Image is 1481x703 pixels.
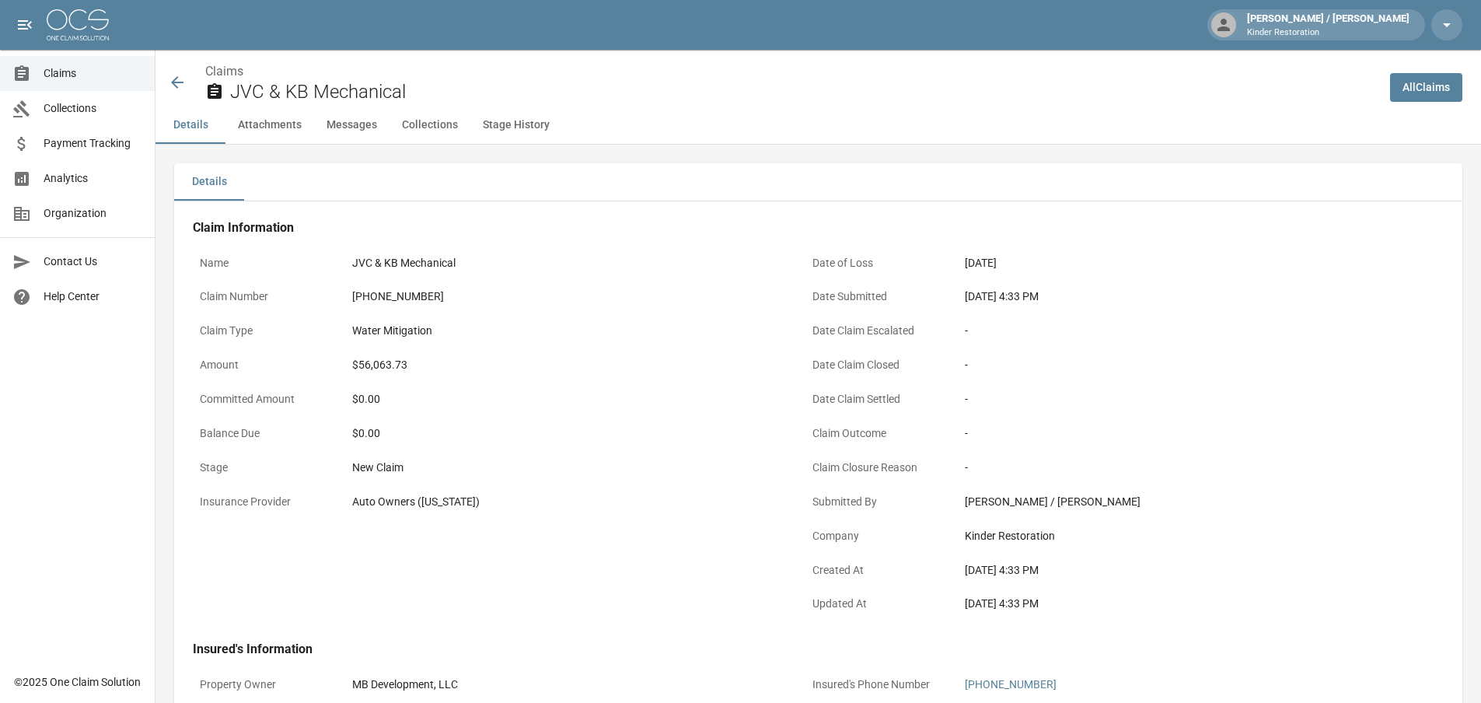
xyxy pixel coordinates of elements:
div: - [965,357,1392,373]
div: Auto Owners ([US_STATE]) [352,494,480,510]
p: Amount [193,350,333,380]
p: Date Submitted [805,282,945,312]
p: Date Claim Escalated [805,316,945,346]
div: © 2025 One Claim Solution [14,674,141,690]
button: Collections [389,107,470,144]
p: Date Claim Settled [805,384,945,414]
div: Kinder Restoration [965,528,1392,544]
p: Claim Type [193,316,333,346]
div: New Claim [352,460,780,476]
p: Kinder Restoration [1247,26,1409,40]
p: Claim Closure Reason [805,453,945,483]
nav: breadcrumb [205,62,1378,81]
p: Balance Due [193,418,333,449]
span: Analytics [44,170,142,187]
div: $0.00 [352,425,780,442]
h2: JVC & KB Mechanical [230,81,1378,103]
div: MB Development, LLC [352,677,458,693]
div: [DATE] 4:33 PM [965,289,1392,305]
div: - [965,425,1392,442]
div: $0.00 [352,391,780,407]
button: Messages [314,107,389,144]
span: Collections [44,100,142,117]
span: Help Center [44,289,142,305]
p: Property Owner [193,670,333,700]
p: Committed Amount [193,384,333,414]
p: Claim Outcome [805,418,945,449]
a: Claims [205,64,243,79]
button: Details [155,107,225,144]
div: [DATE] [965,255,997,271]
a: AllClaims [1390,73,1462,102]
a: [PHONE_NUMBER] [965,678,1057,691]
div: anchor tabs [155,107,1481,144]
div: [DATE] 4:33 PM [965,596,1392,612]
h4: Claim Information [193,220,1399,236]
button: open drawer [9,9,40,40]
div: [PERSON_NAME] / [PERSON_NAME] [1241,11,1416,39]
span: Contact Us [44,254,142,270]
div: [PHONE_NUMBER] [352,289,444,305]
p: Insurance Provider [193,487,333,517]
img: ocs-logo-white-transparent.png [47,9,109,40]
div: [DATE] 4:33 PM [965,562,1392,579]
div: [PERSON_NAME] / [PERSON_NAME] [965,494,1392,510]
p: Name [193,248,333,278]
p: Created At [805,555,945,586]
p: Insured's Phone Number [805,670,945,700]
p: Company [805,521,945,551]
span: Payment Tracking [44,135,142,152]
span: Claims [44,65,142,82]
div: $56,063.73 [352,357,407,373]
p: Stage [193,453,333,483]
button: Attachments [225,107,314,144]
span: Organization [44,205,142,222]
p: Submitted By [805,487,945,517]
div: details tabs [174,163,1462,201]
div: - [965,323,1392,339]
div: - [965,460,1392,476]
p: Claim Number [193,282,333,312]
button: Stage History [470,107,562,144]
div: JVC & KB Mechanical [352,255,456,271]
h4: Insured's Information [193,642,1399,657]
p: Updated At [805,589,945,619]
button: Details [174,163,244,201]
p: Date Claim Closed [805,350,945,380]
div: - [965,391,1392,407]
div: Water Mitigation [352,323,432,339]
p: Date of Loss [805,248,945,278]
